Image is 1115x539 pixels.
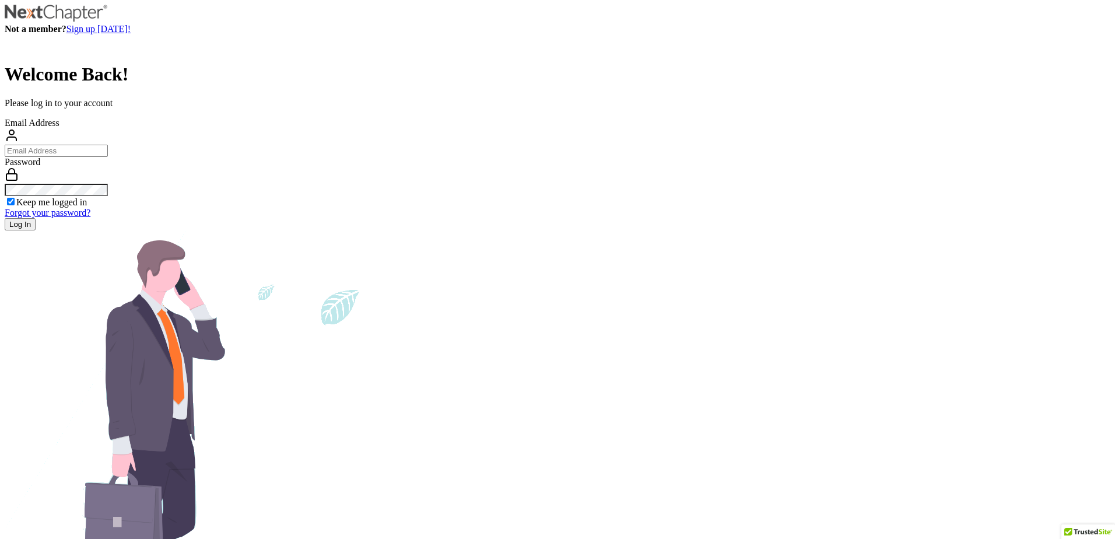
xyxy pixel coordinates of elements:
a: Sign up [DATE]! [66,24,131,34]
input: Log In [5,218,36,230]
a: Forgot your password? [5,208,90,218]
label: Email Address [5,118,59,128]
h1: Welcome Back! [5,64,1110,85]
img: NextChapter [5,5,110,22]
label: Keep me logged in [16,197,87,207]
input: Email Address [5,145,108,157]
strong: Not a member? [5,24,66,34]
p: Please log in to your account [5,98,1110,108]
label: Password [5,157,40,167]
